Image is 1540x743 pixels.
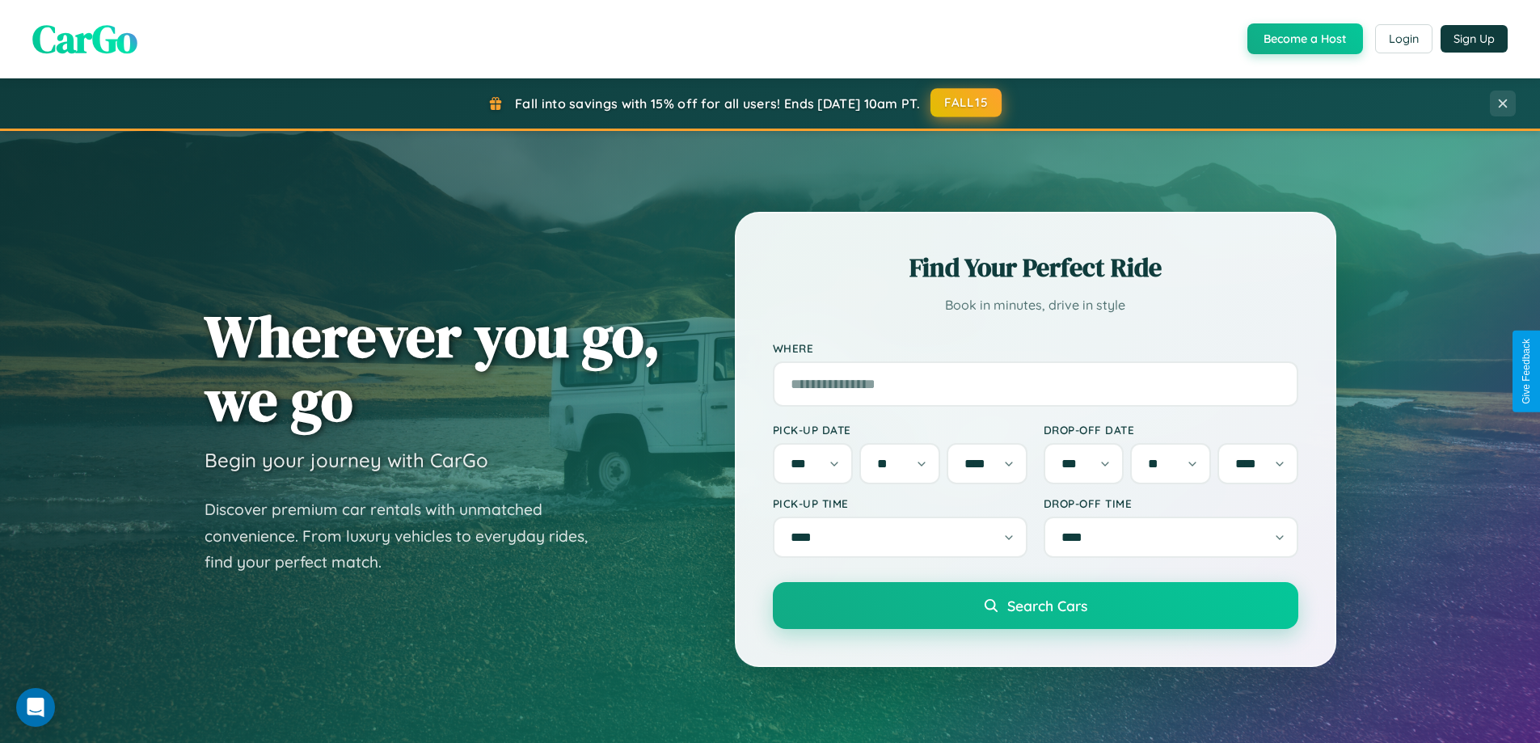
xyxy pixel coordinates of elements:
button: Become a Host [1247,23,1363,54]
div: Give Feedback [1521,339,1532,404]
h1: Wherever you go, we go [205,304,660,432]
span: Fall into savings with 15% off for all users! Ends [DATE] 10am PT. [515,95,920,112]
div: Open Intercom Messenger [16,688,55,727]
p: Book in minutes, drive in style [773,293,1298,317]
h3: Begin your journey with CarGo [205,448,488,472]
span: Search Cars [1007,597,1087,614]
button: Sign Up [1441,25,1508,53]
label: Drop-off Time [1044,496,1298,510]
h2: Find Your Perfect Ride [773,250,1298,285]
label: Pick-up Date [773,423,1027,437]
button: Login [1375,24,1432,53]
label: Drop-off Date [1044,423,1298,437]
p: Discover premium car rentals with unmatched convenience. From luxury vehicles to everyday rides, ... [205,496,609,576]
button: FALL15 [930,88,1002,117]
label: Pick-up Time [773,496,1027,510]
button: Search Cars [773,582,1298,629]
label: Where [773,341,1298,355]
span: CarGo [32,12,137,65]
